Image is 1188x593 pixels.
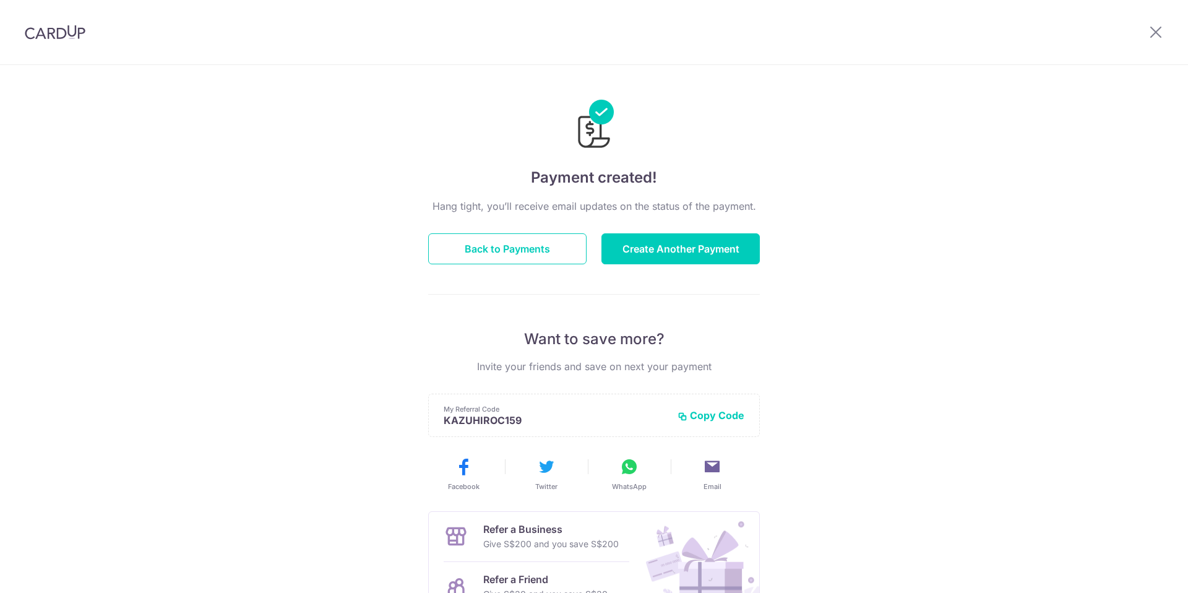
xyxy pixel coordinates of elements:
button: Create Another Payment [601,233,760,264]
p: Want to save more? [428,329,760,349]
h4: Payment created! [428,167,760,189]
button: WhatsApp [593,457,666,491]
p: KAZUHIROC159 [444,414,668,426]
button: Twitter [510,457,583,491]
span: WhatsApp [612,482,647,491]
button: Copy Code [678,409,744,422]
button: Back to Payments [428,233,587,264]
button: Email [676,457,749,491]
span: Facebook [448,482,480,491]
button: Facebook [427,457,500,491]
span: Email [704,482,721,491]
p: Invite your friends and save on next your payment [428,359,760,374]
img: CardUp [25,25,85,40]
img: Payments [574,100,614,152]
p: Hang tight, you’ll receive email updates on the status of the payment. [428,199,760,214]
p: Refer a Business [483,522,619,537]
p: Give S$200 and you save S$200 [483,537,619,552]
p: My Referral Code [444,404,668,414]
span: Twitter [535,482,557,491]
p: Refer a Friend [483,572,608,587]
